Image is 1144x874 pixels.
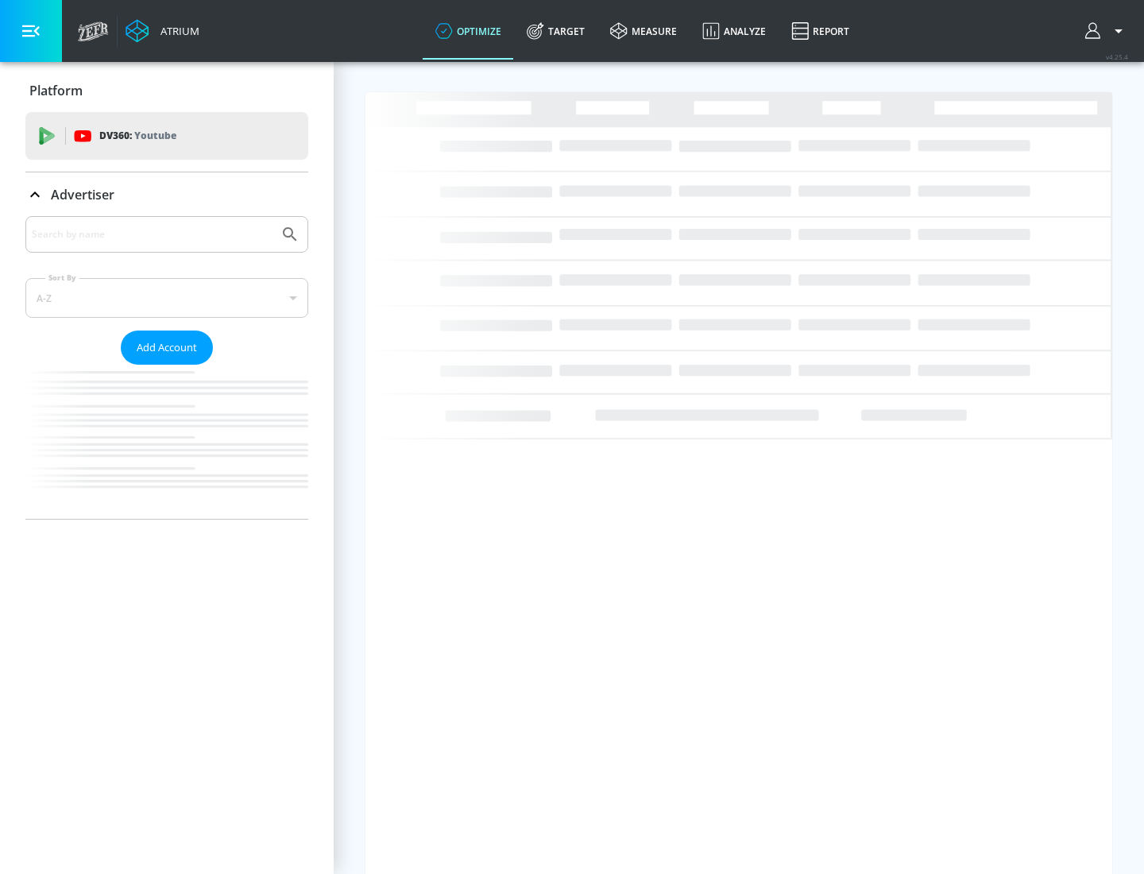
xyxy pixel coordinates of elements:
span: Add Account [137,338,197,357]
a: Report [779,2,862,60]
button: Add Account [121,331,213,365]
p: Platform [29,82,83,99]
a: optimize [423,2,514,60]
a: Analyze [690,2,779,60]
div: A-Z [25,278,308,318]
a: measure [597,2,690,60]
p: DV360: [99,127,176,145]
div: Advertiser [25,172,308,217]
div: Platform [25,68,308,113]
div: Atrium [154,24,199,38]
label: Sort By [45,273,79,283]
div: Advertiser [25,216,308,519]
p: Youtube [134,127,176,144]
nav: list of Advertiser [25,365,308,519]
p: Advertiser [51,186,114,203]
a: Atrium [126,19,199,43]
input: Search by name [32,224,272,245]
span: v 4.25.4 [1106,52,1128,61]
a: Target [514,2,597,60]
div: DV360: Youtube [25,112,308,160]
